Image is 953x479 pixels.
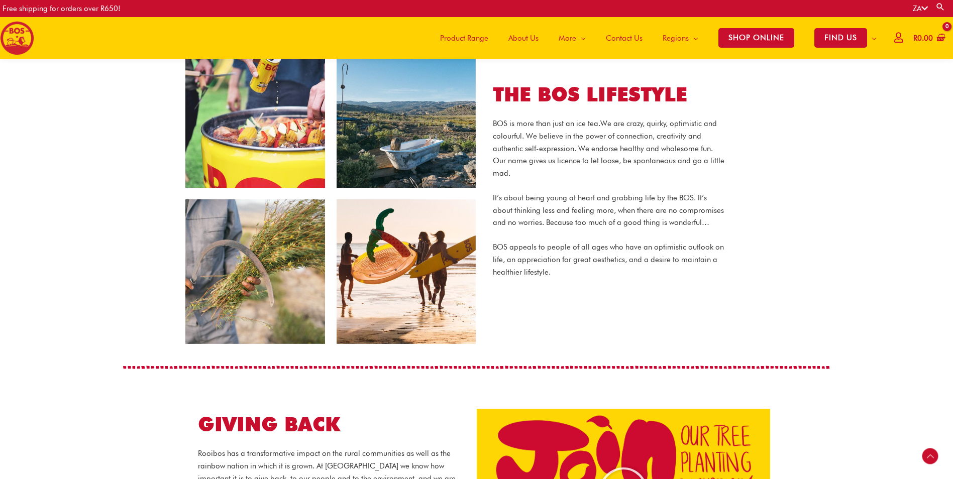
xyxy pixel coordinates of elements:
h2: THE BOS LIFESTYLE [493,82,724,107]
span: More [559,23,576,53]
a: SHOP ONLINE [708,17,804,59]
img: About Bos South Africa [185,43,477,345]
a: More [549,17,596,59]
span: SHOP ONLINE [718,28,794,48]
a: Search button [935,2,945,12]
a: View Shopping Cart, empty [911,27,945,50]
a: Regions [653,17,708,59]
p: BOS is more than just an ice tea. We are crazy, quirky, optimistic and colourful. We believe in t... [493,117,724,180]
p: It’s about being young at heart and grabbing life by the BOS. It’s about thinking less and feelin... [493,192,724,229]
a: Product Range [430,17,498,59]
span: FIND US [814,28,867,48]
p: BOS appeals to people of all ages who have an optimistic outlook on life, an appreciation for gre... [493,241,724,278]
span: Product Range [440,23,488,53]
span: About Us [508,23,539,53]
h2: GIVING BACK [198,412,462,437]
nav: Site Navigation [422,17,887,59]
a: Contact Us [596,17,653,59]
span: Regions [663,23,689,53]
span: R [913,34,917,43]
a: About Us [498,17,549,59]
span: Contact Us [606,23,643,53]
a: ZA [913,4,928,13]
bdi: 0.00 [913,34,933,43]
